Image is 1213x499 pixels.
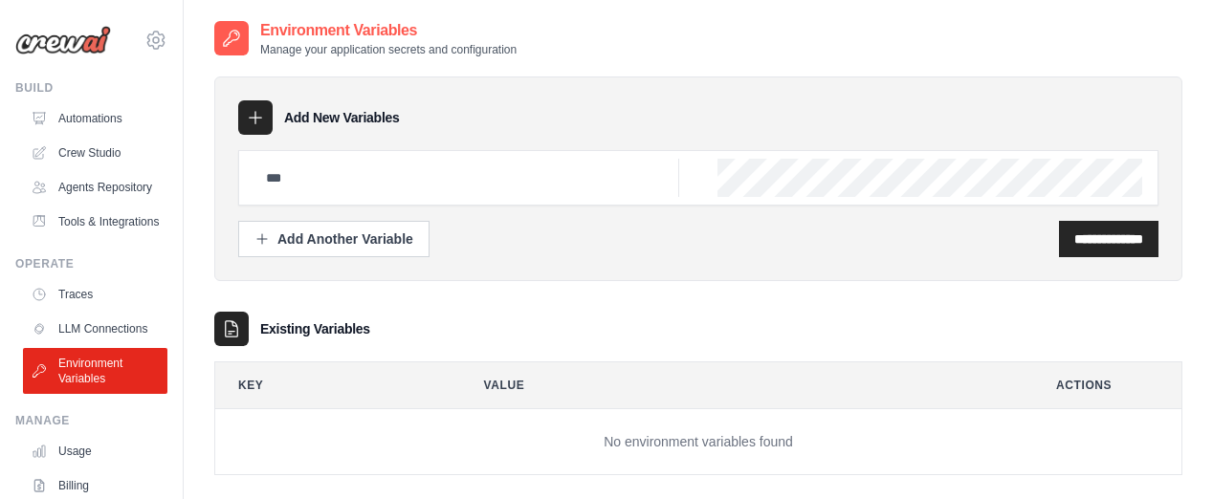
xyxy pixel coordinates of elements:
img: Logo [15,26,111,54]
a: LLM Connections [23,314,167,344]
h3: Existing Variables [260,319,370,338]
div: Add Another Variable [254,229,413,249]
a: Environment Variables [23,348,167,394]
div: Build [15,80,167,96]
h2: Environment Variables [260,19,517,42]
th: Actions [1033,362,1181,408]
td: No environment variables found [215,409,1181,475]
p: Manage your application secrets and configuration [260,42,517,57]
a: Agents Repository [23,172,167,203]
h3: Add New Variables [284,108,400,127]
a: Usage [23,436,167,466]
div: Operate [15,256,167,271]
a: Tools & Integrations [23,206,167,237]
th: Value [461,362,1019,408]
button: Add Another Variable [238,221,430,257]
a: Crew Studio [23,138,167,168]
th: Key [215,362,446,408]
a: Traces [23,279,167,310]
div: Manage [15,413,167,428]
a: Automations [23,103,167,134]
